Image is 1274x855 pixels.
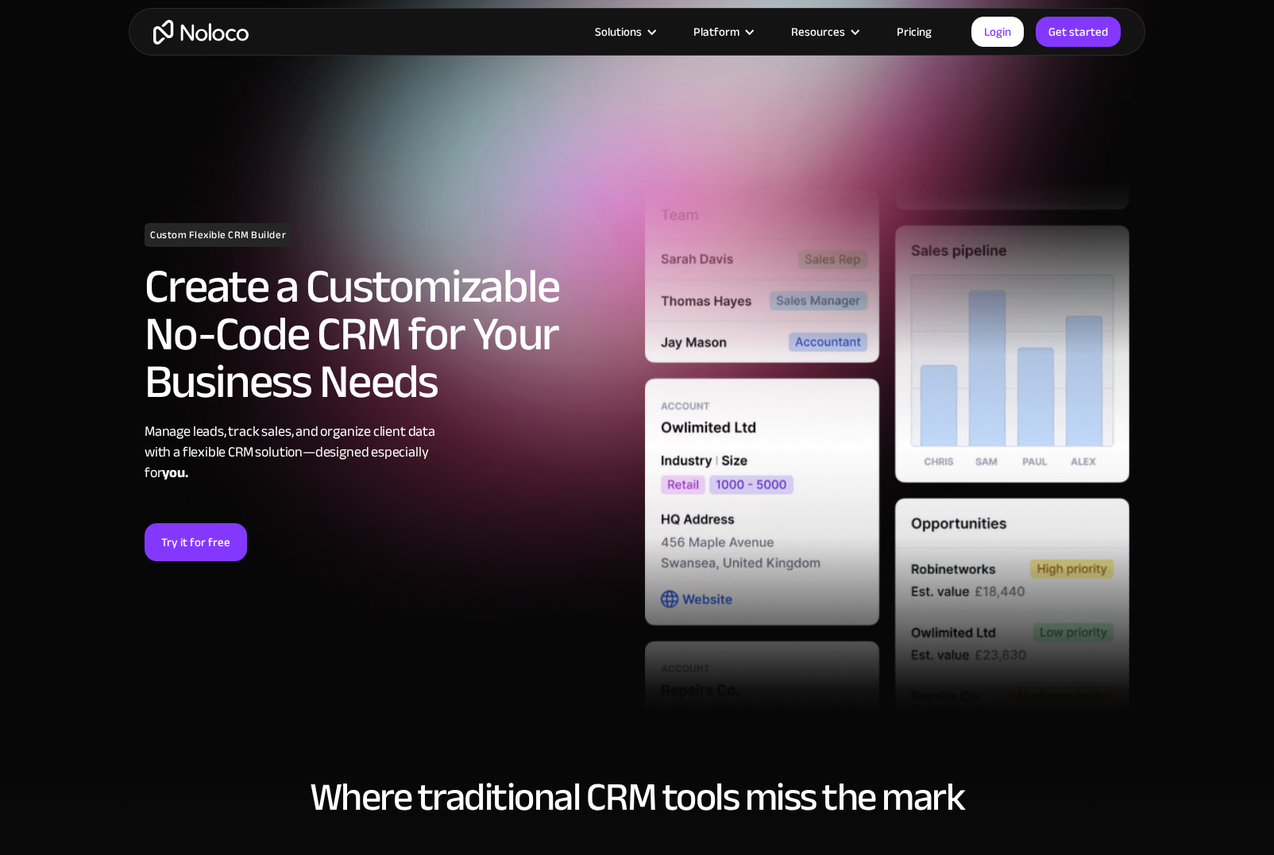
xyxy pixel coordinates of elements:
[693,21,739,42] div: Platform
[145,523,247,561] a: Try it for free
[771,21,877,42] div: Resources
[595,21,642,42] div: Solutions
[153,20,249,44] a: home
[145,263,629,406] h2: Create a Customizable No-Code CRM for Your Business Needs
[145,223,291,247] h1: Custom Flexible CRM Builder
[575,21,674,42] div: Solutions
[791,21,845,42] div: Resources
[162,460,187,486] strong: you.
[971,17,1024,47] a: Login
[674,21,771,42] div: Platform
[145,422,629,483] div: Manage leads, track sales, and organize client data with a flexible CRM solution—designed especia...
[1036,17,1121,47] a: Get started
[145,776,1129,818] h2: Where traditional CRM tools miss the mark
[877,21,952,42] a: Pricing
